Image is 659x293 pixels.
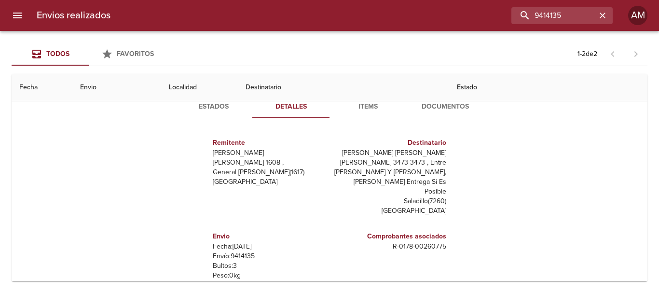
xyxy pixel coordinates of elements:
[117,50,154,58] span: Favoritos
[213,231,326,242] h6: Envio
[181,101,247,113] span: Estados
[333,231,446,242] h6: Comprobantes asociados
[333,242,446,251] p: R - 0178 - 00260775
[161,74,238,101] th: Localidad
[238,74,449,101] th: Destinatario
[333,138,446,148] h6: Destinatario
[258,101,324,113] span: Detalles
[333,148,446,158] p: [PERSON_NAME] [PERSON_NAME]
[72,74,161,101] th: Envio
[511,7,596,24] input: buscar
[213,138,326,148] h6: Remitente
[213,148,326,158] p: [PERSON_NAME]
[213,242,326,251] p: Fecha: [DATE]
[213,158,326,167] p: [PERSON_NAME] 1608 ,
[46,50,69,58] span: Todos
[412,101,478,113] span: Documentos
[37,8,110,23] h6: Envios realizados
[12,42,166,66] div: Tabs Envios
[213,280,326,290] p: Volumen: 1.3 m
[213,167,326,177] p: General [PERSON_NAME] ( 1617 )
[628,6,647,25] div: AM
[213,261,326,271] p: Bultos: 3
[601,49,624,58] span: Pagina anterior
[6,4,29,27] button: menu
[333,158,446,196] p: [PERSON_NAME] 3473 3473 , Entre [PERSON_NAME] Y [PERSON_NAME], [PERSON_NAME] Entrega Si Es Posible
[253,280,256,286] sup: 3
[213,177,326,187] p: [GEOGRAPHIC_DATA]
[213,271,326,280] p: Peso: 0 kg
[577,49,597,59] p: 1 - 2 de 2
[333,206,446,216] p: [GEOGRAPHIC_DATA]
[333,196,446,206] p: Saladillo ( 7260 )
[175,95,484,118] div: Tabs detalle de guia
[12,74,72,101] th: Fecha
[449,74,647,101] th: Estado
[213,251,326,261] p: Envío: 9414135
[628,6,647,25] div: Abrir información de usuario
[624,42,647,66] span: Pagina siguiente
[335,101,401,113] span: Items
